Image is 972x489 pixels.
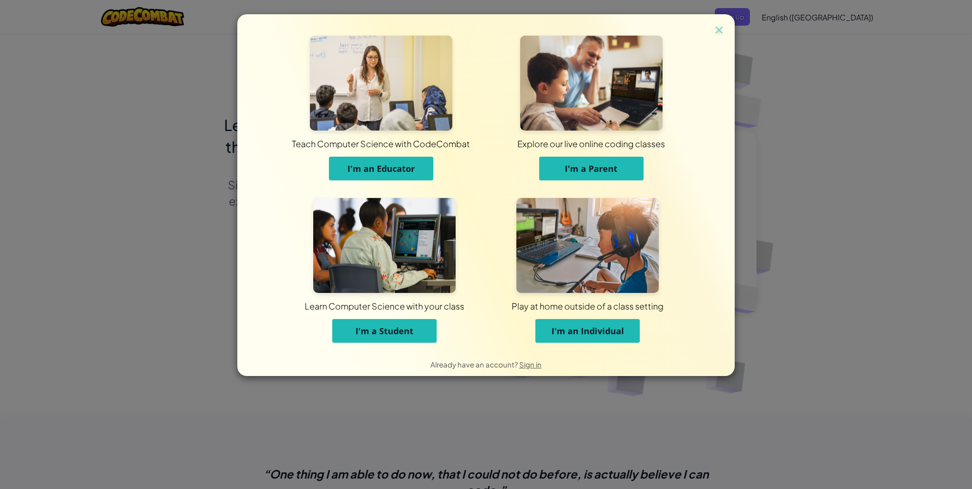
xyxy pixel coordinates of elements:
button: I'm a Student [332,319,437,343]
img: For Individuals [516,198,659,293]
div: Explore our live online coding classes [347,138,835,150]
img: For Students [313,198,456,293]
div: Play at home outside of a class setting [354,300,821,312]
span: I'm an Educator [347,163,415,174]
a: Sign in [519,360,542,369]
img: close icon [713,24,725,38]
span: I'm an Individual [551,325,624,337]
button: I'm a Parent [539,157,644,180]
button: I'm an Educator [329,157,433,180]
span: Already have an account? [430,360,519,369]
span: I'm a Parent [565,163,617,174]
img: For Parents [520,36,663,131]
img: For Educators [310,36,452,131]
button: I'm an Individual [535,319,640,343]
span: I'm a Student [355,325,413,337]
